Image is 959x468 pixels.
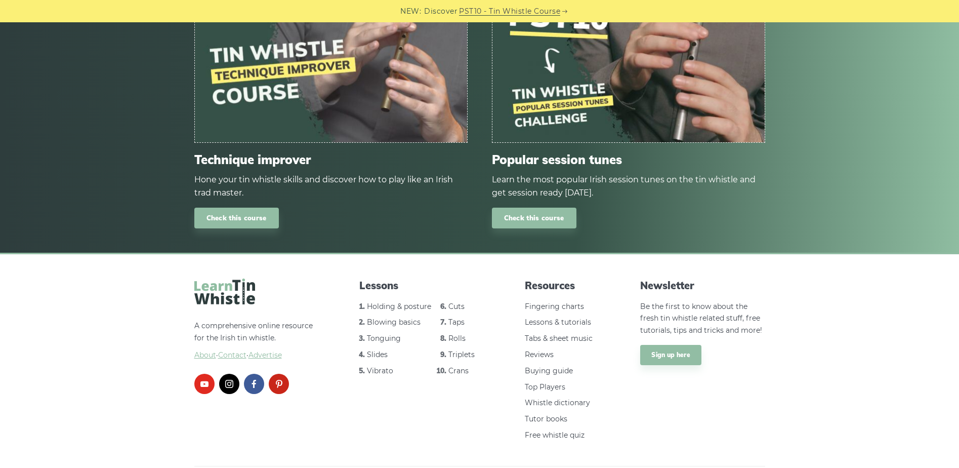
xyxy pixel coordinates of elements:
a: About [194,350,216,360]
a: Vibrato [367,366,393,375]
a: Sign up here [640,345,701,365]
a: Tonguing [367,334,401,343]
a: pinterest [269,374,289,394]
a: Whistle dictionary [525,398,590,407]
span: Popular session tunes [492,152,765,167]
span: Contact [218,350,246,360]
span: · [194,349,319,362]
a: Buying guide [525,366,573,375]
a: PST10 - Tin Whistle Course [459,6,560,17]
a: Check this course [492,208,576,228]
a: Free whistle quiz [525,431,585,440]
a: Cuts [448,302,465,311]
a: Reviews [525,350,554,359]
a: Top Players [525,382,565,392]
p: A comprehensive online resource for the Irish tin whistle. [194,320,319,361]
a: instagram [219,374,239,394]
a: Fingering charts [525,302,584,311]
span: Discover [424,6,457,17]
a: Crans [448,366,469,375]
div: Learn the most popular Irish session tunes on the tin whistle and get session ready [DATE]. [492,173,765,200]
a: Contact·Advertise [218,350,282,360]
div: Hone your tin whistle skills and discover how to play like an Irish trad master. [194,173,468,200]
a: Rolls [448,334,466,343]
a: Lessons & tutorials [525,318,591,327]
a: Blowing basics [367,318,421,327]
span: Advertise [248,350,282,360]
a: Holding & posture [367,302,431,311]
a: Taps [448,318,465,327]
span: NEW: [400,6,421,17]
a: facebook [244,374,264,394]
img: LearnTinWhistle.com [194,279,255,304]
span: Resources [525,279,600,293]
a: Triplets [448,350,475,359]
a: Slides [367,350,388,359]
a: youtube [194,374,215,394]
a: Tabs & sheet music [525,334,593,343]
span: Technique improver [194,152,468,167]
span: Newsletter [640,279,765,293]
a: Tutor books [525,414,567,423]
span: Lessons [359,279,484,293]
p: Be the first to know about the fresh tin whistle related stuff, free tutorials, tips and tricks a... [640,301,765,337]
a: Check this course [194,208,279,228]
